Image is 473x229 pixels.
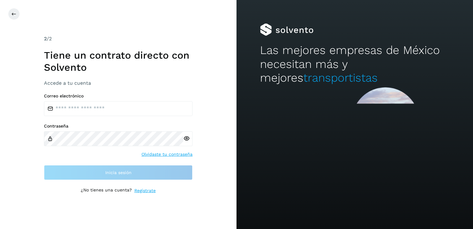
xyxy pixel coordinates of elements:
[44,165,193,180] button: Inicia sesión
[44,49,193,73] h1: Tiene un contrato directo con Solvento
[303,71,378,84] span: transportistas
[134,187,156,194] a: Regístrate
[44,80,193,86] h3: Accede a tu cuenta
[44,36,47,42] span: 2
[44,93,193,99] label: Correo electrónico
[260,43,449,85] h2: Las mejores empresas de México necesitan más y mejores
[44,123,193,129] label: Contraseña
[44,35,193,43] div: /2
[105,170,132,175] span: Inicia sesión
[81,187,132,194] p: ¿No tienes una cuenta?
[141,151,193,158] a: Olvidaste tu contraseña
